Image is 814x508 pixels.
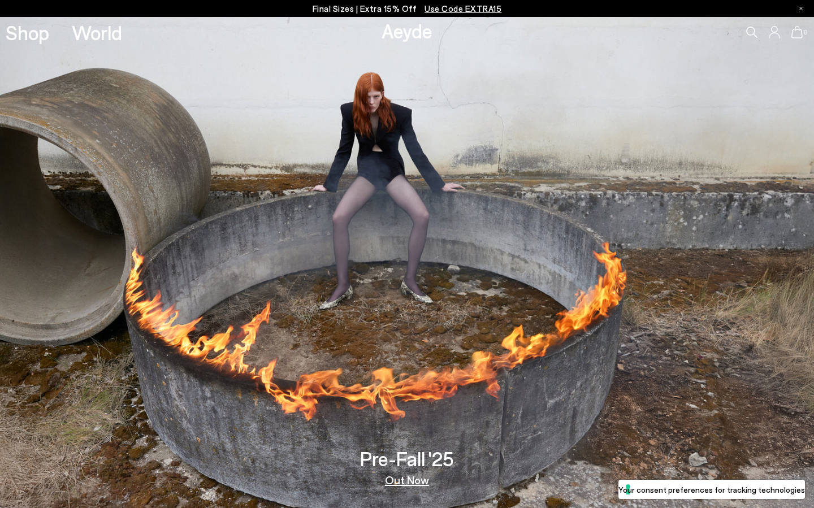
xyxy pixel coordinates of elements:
[791,26,803,38] a: 0
[382,19,432,42] a: Aeyde
[360,449,454,468] h3: Pre-Fall '25
[72,23,122,42] a: World
[425,3,501,14] span: Navigate to /collections/ss25-final-sizes
[313,2,502,16] p: Final Sizes | Extra 15% Off
[618,484,805,496] label: Your consent preferences for tracking technologies
[803,29,808,36] span: 0
[6,23,49,42] a: Shop
[385,474,429,485] a: Out Now
[618,480,805,499] button: Your consent preferences for tracking technologies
